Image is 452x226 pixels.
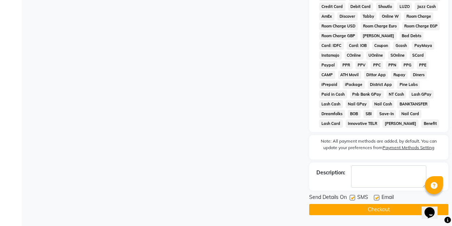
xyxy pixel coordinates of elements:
[309,204,448,215] button: Checkout
[350,90,384,99] span: Pnb Bank GPay
[379,12,401,21] span: Online W
[319,22,358,30] span: Room Charge USD
[421,119,439,128] span: Benefit
[319,42,344,50] span: Card: IDFC
[386,61,398,69] span: PPN
[319,3,345,11] span: Credit Card
[397,81,420,89] span: Pine Labs
[316,138,441,154] label: Note: All payment methods are added, by default. You can update your preferences from
[401,61,414,69] span: PPG
[361,32,397,40] span: [PERSON_NAME]
[345,51,363,60] span: COnline
[377,110,396,118] span: Save-In
[319,51,342,60] span: Instamojo
[316,169,345,177] div: Description:
[415,3,438,11] span: Jazz Cash
[410,51,426,60] span: SCard
[355,61,368,69] span: PPV
[376,3,395,11] span: Shoutlo
[393,42,409,50] span: Gcash
[346,100,369,108] span: Nail GPay
[338,71,361,79] span: ATH Movil
[361,12,377,21] span: Tabby
[319,119,343,128] span: Lash Card
[319,100,343,108] span: Lash Cash
[397,3,412,11] span: LUZO
[319,61,337,69] span: Paypal
[348,3,373,11] span: Debit Card
[368,81,395,89] span: District App
[387,90,406,99] span: NT Cash
[340,61,353,69] span: PPR
[391,71,408,79] span: Rupay
[381,194,394,203] span: Email
[400,32,424,40] span: Bad Debts
[372,100,395,108] span: Nail Cash
[319,81,340,89] span: iPrepaid
[372,42,391,50] span: Coupon
[397,100,430,108] span: BANKTANSFER
[319,90,347,99] span: Paid in Cash
[409,90,434,99] span: Lash GPay
[422,197,445,219] iframe: chat widget
[343,81,365,89] span: iPackage
[319,110,345,118] span: Dreamfolks
[357,194,368,203] span: SMS
[404,12,433,21] span: Room Charge
[319,71,335,79] span: CAMP
[337,12,358,21] span: Discover
[319,12,334,21] span: AmEx
[388,51,407,60] span: SOnline
[410,71,427,79] span: Diners
[347,42,369,50] span: Card: IOB
[346,119,380,128] span: Innovative TELR
[399,110,421,118] span: Nail Card
[309,194,347,203] span: Send Details On
[364,71,388,79] span: Dittor App
[417,61,429,69] span: PPE
[319,32,358,40] span: Room Charge GBP
[371,61,383,69] span: PPC
[402,22,440,30] span: Room Charge EGP
[383,144,434,151] label: Payment Methods Setting
[361,22,399,30] span: Room Charge Euro
[366,51,385,60] span: UOnline
[348,110,361,118] span: BOB
[383,119,419,128] span: [PERSON_NAME]
[412,42,434,50] span: PayMaya
[363,110,374,118] span: SBI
